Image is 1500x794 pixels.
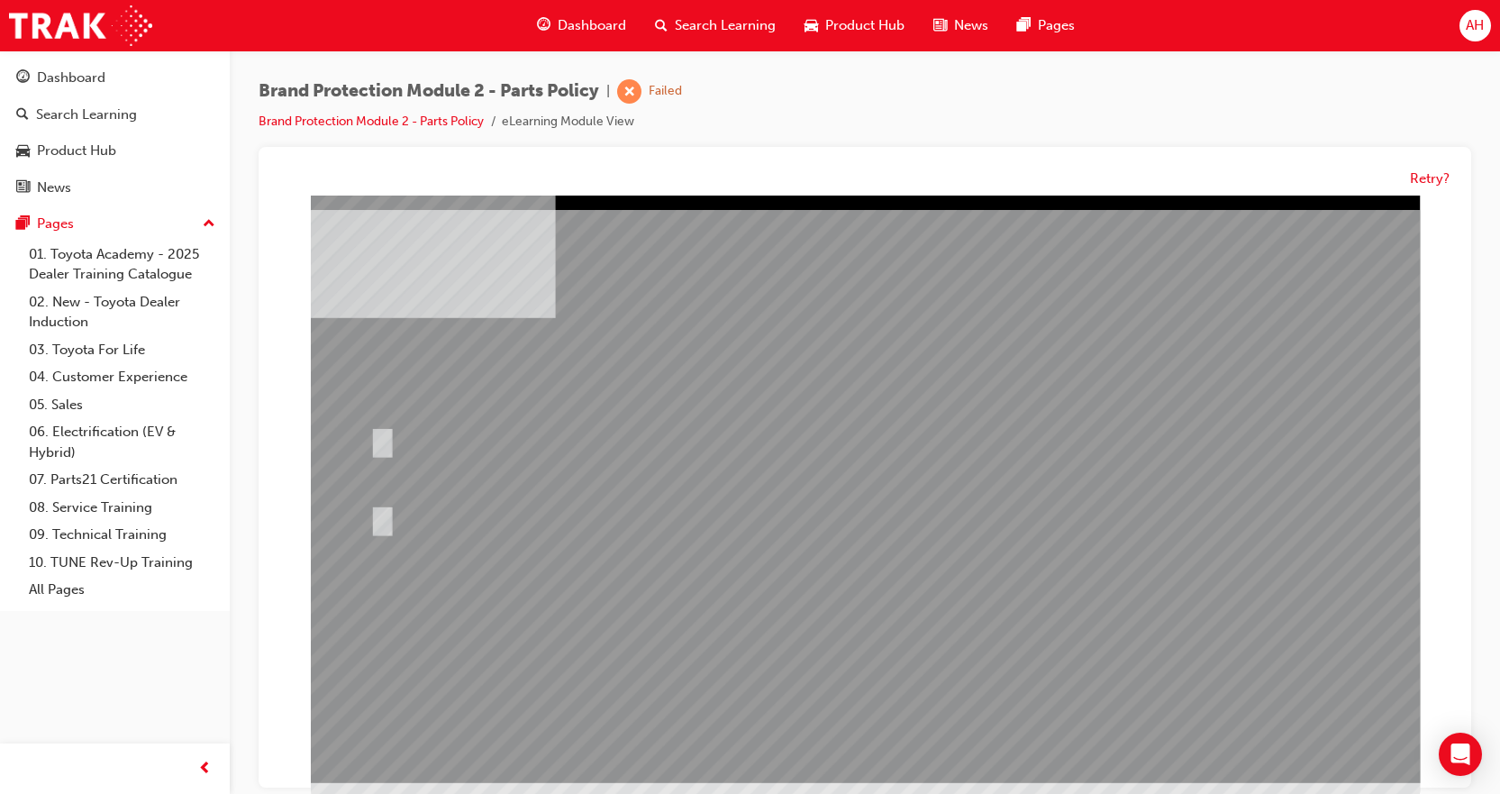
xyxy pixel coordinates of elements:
span: car-icon [805,14,818,37]
a: 04. Customer Experience [22,363,223,391]
span: news-icon [933,14,947,37]
a: All Pages [22,576,223,604]
a: Product Hub [7,134,223,168]
a: Brand Protection Module 2 - Parts Policy [259,114,484,129]
a: 02. New - Toyota Dealer Induction [22,288,223,336]
span: news-icon [16,180,30,196]
span: Dashboard [558,15,626,36]
span: guage-icon [16,70,30,87]
span: car-icon [16,143,30,160]
span: guage-icon [537,14,550,37]
span: AH [1466,15,1484,36]
button: Pages [7,207,223,241]
span: search-icon [655,14,668,37]
a: 06. Electrification (EV & Hybrid) [22,418,223,466]
span: Search Learning [675,15,776,36]
span: pages-icon [1017,14,1031,37]
span: pages-icon [16,216,30,233]
div: Product Hub [37,141,116,161]
a: 09. Technical Training [22,521,223,549]
a: 01. Toyota Academy - 2025 Dealer Training Catalogue [22,241,223,288]
div: Search Learning [36,105,137,125]
a: guage-iconDashboard [523,7,641,44]
button: AH [1459,10,1491,41]
span: Product Hub [825,15,905,36]
a: pages-iconPages [1003,7,1089,44]
div: News [37,178,71,198]
a: Search Learning [7,98,223,132]
span: | [606,81,610,102]
span: Brand Protection Module 2 - Parts Policy [259,81,599,102]
a: 05. Sales [22,391,223,419]
span: learningRecordVerb_FAIL-icon [617,79,641,104]
a: 07. Parts21 Certification [22,466,223,494]
a: search-iconSearch Learning [641,7,790,44]
li: eLearning Module View [502,112,634,132]
div: Dashboard [37,68,105,88]
div: Open Intercom Messenger [1439,733,1482,776]
a: 03. Toyota For Life [22,336,223,364]
a: News [7,171,223,205]
span: search-icon [16,107,29,123]
img: Trak [9,5,152,46]
span: prev-icon [198,758,212,780]
button: Retry? [1410,169,1450,189]
span: News [954,15,988,36]
span: Pages [1038,15,1075,36]
div: Pages [37,214,74,234]
a: car-iconProduct Hub [790,7,919,44]
a: 08. Service Training [22,494,223,522]
span: up-icon [203,213,215,236]
a: 10. TUNE Rev-Up Training [22,549,223,577]
div: Failed [649,83,682,100]
a: news-iconNews [919,7,1003,44]
a: Dashboard [7,61,223,95]
button: DashboardSearch LearningProduct HubNews [7,58,223,207]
